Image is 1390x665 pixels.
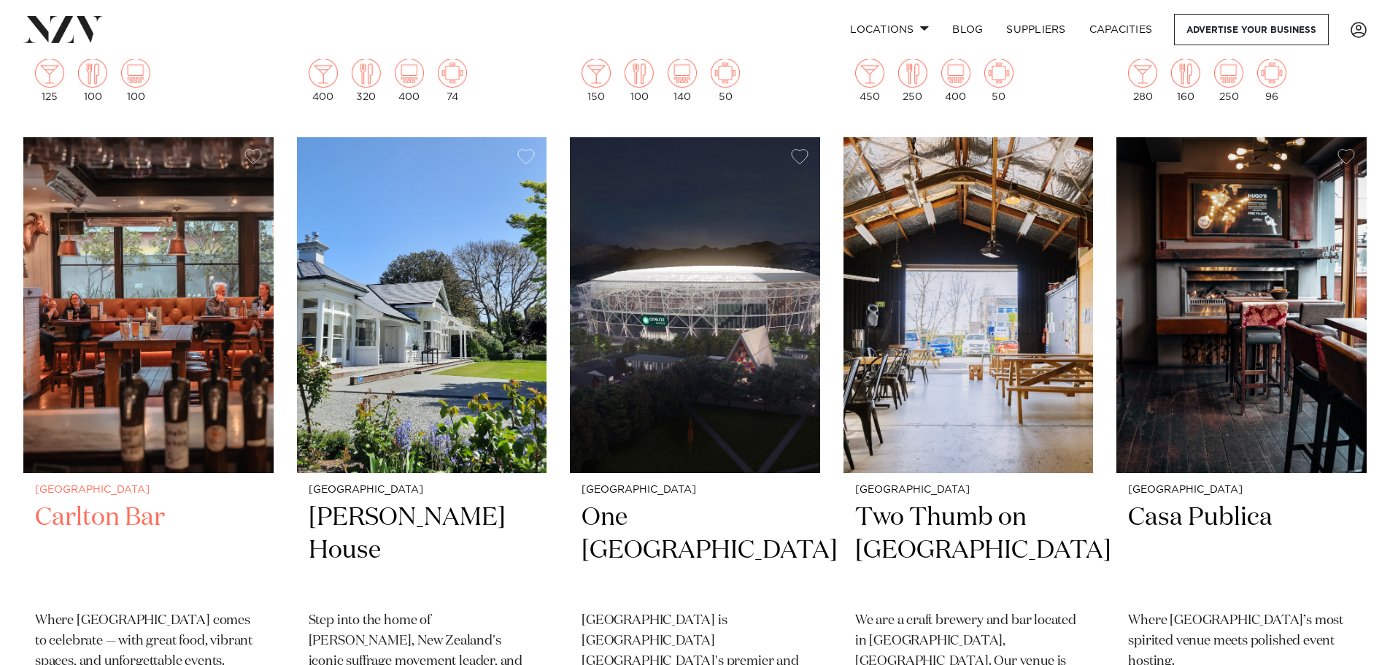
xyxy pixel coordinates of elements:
img: dining.png [898,58,927,88]
div: 160 [1171,58,1200,102]
div: 50 [711,58,740,102]
img: meeting.png [984,58,1013,88]
img: dining.png [1171,58,1200,88]
a: Locations [838,14,941,45]
img: cocktail.png [309,58,338,88]
h2: [PERSON_NAME] House [309,501,536,600]
h2: Two Thumb on [GEOGRAPHIC_DATA] [855,501,1082,600]
div: 125 [35,58,64,102]
img: theatre.png [1214,58,1243,88]
small: [GEOGRAPHIC_DATA] [855,485,1082,496]
div: 100 [625,58,654,102]
small: [GEOGRAPHIC_DATA] [1128,485,1355,496]
div: 400 [309,58,338,102]
img: cocktail.png [582,58,611,88]
img: theatre.png [121,58,150,88]
img: dining.png [625,58,654,88]
img: theatre.png [941,58,970,88]
img: cocktail.png [1128,58,1157,88]
div: 100 [78,58,107,102]
h2: One [GEOGRAPHIC_DATA] [582,501,808,600]
img: nzv-logo.png [23,16,103,42]
a: SUPPLIERS [995,14,1077,45]
div: 400 [941,58,970,102]
div: 96 [1257,58,1286,102]
img: dining.png [78,58,107,88]
h2: Carlton Bar [35,501,262,600]
div: 150 [582,58,611,102]
a: Capacities [1078,14,1165,45]
div: 100 [121,58,150,102]
a: BLOG [941,14,995,45]
div: 140 [668,58,697,102]
div: 250 [898,58,927,102]
img: Aerial view of One New Zealand Stadium at night [570,137,820,473]
img: meeting.png [438,58,467,88]
div: 74 [438,58,467,102]
a: Advertise your business [1174,14,1329,45]
img: cocktail.png [35,58,64,88]
div: 450 [855,58,884,102]
img: cocktail.png [855,58,884,88]
small: [GEOGRAPHIC_DATA] [582,485,808,496]
h2: Casa Publica [1128,501,1355,600]
div: 250 [1214,58,1243,102]
small: [GEOGRAPHIC_DATA] [309,485,536,496]
img: theatre.png [395,58,424,88]
img: dining.png [352,58,381,88]
img: theatre.png [668,58,697,88]
div: 400 [395,58,424,102]
small: [GEOGRAPHIC_DATA] [35,485,262,496]
div: 50 [984,58,1013,102]
img: meeting.png [711,58,740,88]
div: 280 [1128,58,1157,102]
div: 320 [352,58,381,102]
img: meeting.png [1257,58,1286,88]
